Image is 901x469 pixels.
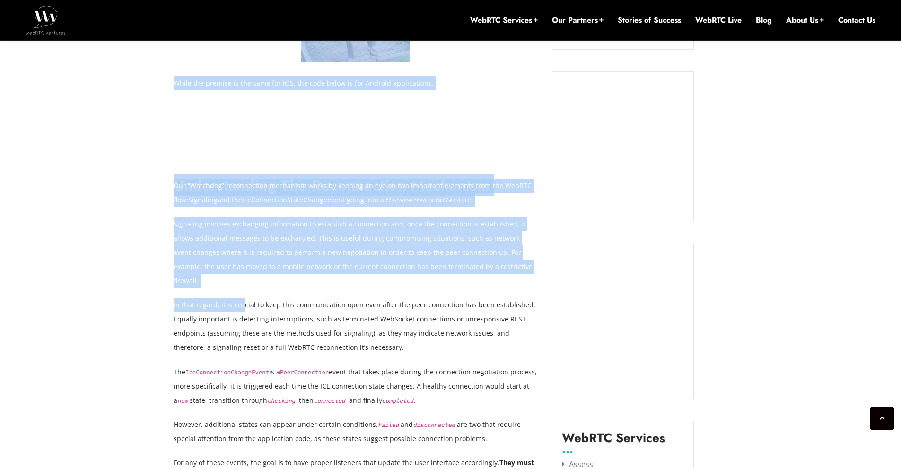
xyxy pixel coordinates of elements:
a: Our Partners [552,15,604,26]
a: About Us [786,15,824,26]
code: disconnected [413,422,455,428]
a: Blog [756,15,772,26]
label: WebRTC Services [562,431,665,452]
a: Signaling [188,195,218,204]
a: WebRTC Live [695,15,742,26]
h1: Understanding The Reconnection Mechanism [174,115,538,195]
code: disconnected [384,197,426,204]
code: Failed [378,422,399,428]
code: checking [267,398,295,404]
iframe: Embedded CTA [562,81,684,212]
a: Stories of Success [618,15,681,26]
em: . [382,396,415,405]
p: However, additional states can appear under certain conditions. and are two that require special ... [174,417,538,446]
p: While the premise is the same for iOS, the code below is for Android applications. [174,76,538,90]
p: Our “Watchdog” reconnection mechanism works by keeping an eye on two important elements from the ... [174,179,538,207]
code: new [177,398,188,404]
a: Contact Us [838,15,875,26]
code: IceConnectionChangeEvent [185,369,269,376]
p: In that regard, it is crucial to keep this communication open even after the peer connection has ... [174,298,538,355]
a: IceConnectionStateChange [242,195,327,204]
code: completed [382,398,413,404]
code: PeerConnection [280,369,329,376]
code: failed [435,197,455,204]
code: connected [314,398,345,404]
p: Signaling involves exchanging information to establish a connection and, once the connection is e... [174,217,538,288]
iframe: Embedded CTA [562,254,684,389]
p: The is a event that takes place during the connection negotiation process, more specifically, it ... [174,365,538,408]
a: WebRTC Services [470,15,538,26]
img: WebRTC.ventures [26,6,66,34]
